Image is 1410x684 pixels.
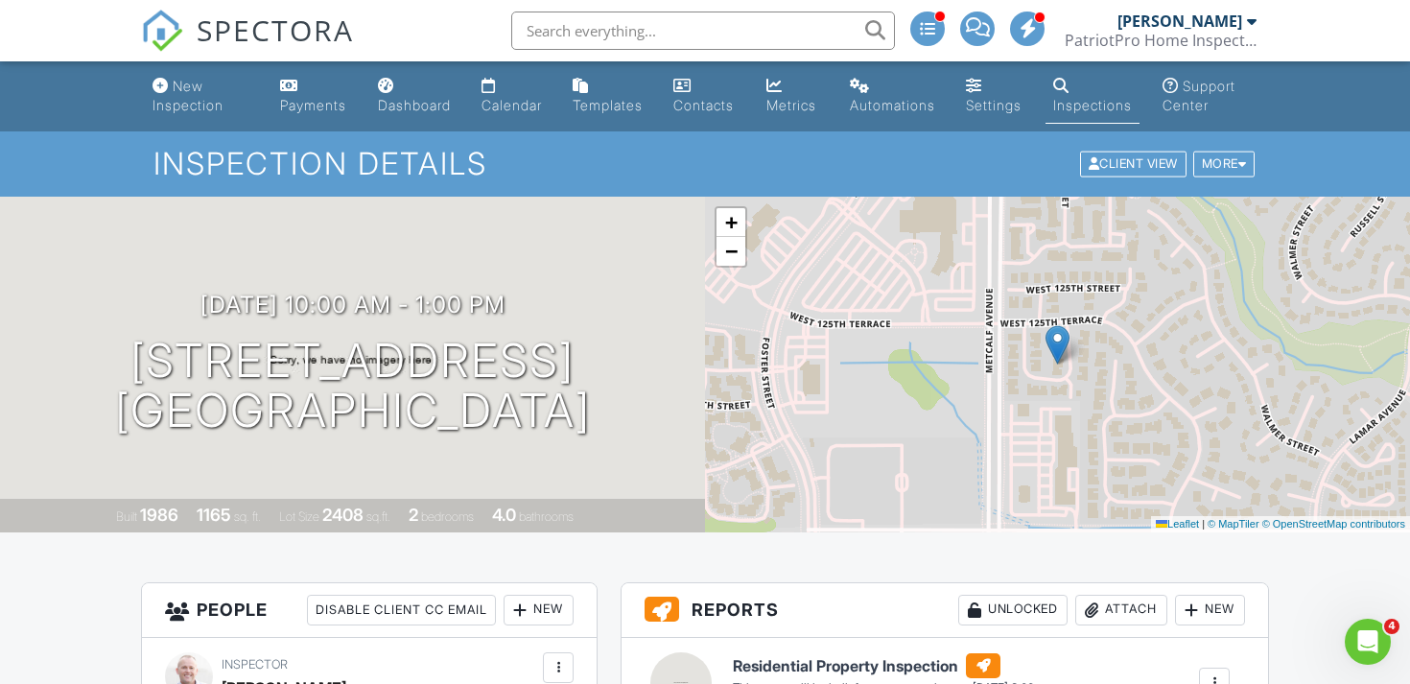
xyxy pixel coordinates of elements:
[759,69,827,124] a: Metrics
[1155,69,1265,124] a: Support Center
[272,69,355,124] a: Payments
[141,10,183,52] img: The Best Home Inspection Software - Spectora
[717,237,745,266] a: Zoom out
[409,505,418,525] div: 2
[573,97,643,113] div: Templates
[482,97,542,113] div: Calendar
[673,97,734,113] div: Contacts
[1175,595,1245,625] div: New
[504,595,574,625] div: New
[1078,155,1191,170] a: Client View
[322,505,364,525] div: 2408
[725,239,738,263] span: −
[492,505,516,525] div: 4.0
[222,657,288,672] span: Inspector
[153,78,223,113] div: New Inspection
[1075,595,1167,625] div: Attach
[1193,152,1256,177] div: More
[234,509,261,524] span: sq. ft.
[1208,518,1259,530] a: © MapTiler
[197,505,231,525] div: 1165
[421,509,474,524] span: bedrooms
[511,12,895,50] input: Search everything...
[1384,619,1399,634] span: 4
[1117,12,1242,31] div: [PERSON_NAME]
[565,69,650,124] a: Templates
[197,10,354,50] span: SPECTORA
[622,583,1268,638] h3: Reports
[1345,619,1391,665] iframe: Intercom live chat
[666,69,743,124] a: Contacts
[307,595,496,625] div: Disable Client CC Email
[717,208,745,237] a: Zoom in
[958,69,1031,124] a: Settings
[1046,69,1140,124] a: Inspections
[733,653,1049,678] h6: Residential Property Inspection
[153,147,1257,180] h1: Inspection Details
[279,509,319,524] span: Lot Size
[842,69,943,124] a: Automations (Advanced)
[200,292,505,318] h3: [DATE] 10:00 am - 1:00 pm
[966,97,1022,113] div: Settings
[1053,97,1132,113] div: Inspections
[474,69,550,124] a: Calendar
[1156,518,1199,530] a: Leaflet
[366,509,390,524] span: sq.ft.
[766,97,816,113] div: Metrics
[958,595,1068,625] div: Unlocked
[725,210,738,234] span: +
[370,69,458,124] a: Dashboard
[140,505,178,525] div: 1986
[145,69,257,124] a: New Inspection
[141,26,354,66] a: SPECTORA
[1202,518,1205,530] span: |
[1080,152,1187,177] div: Client View
[1046,325,1069,365] img: Marker
[378,97,451,113] div: Dashboard
[1163,78,1235,113] div: Support Center
[116,509,137,524] span: Built
[142,583,597,638] h3: People
[280,97,346,113] div: Payments
[1262,518,1405,530] a: © OpenStreetMap contributors
[1065,31,1257,50] div: PatriotPro Home Inspections LLC
[115,336,591,437] h1: [STREET_ADDRESS] [GEOGRAPHIC_DATA]
[850,97,935,113] div: Automations
[519,509,574,524] span: bathrooms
